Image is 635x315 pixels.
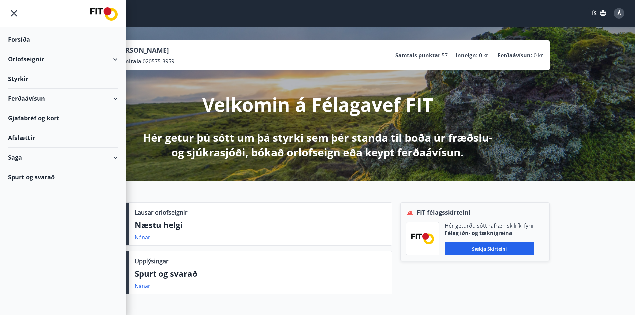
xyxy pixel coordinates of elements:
[445,242,534,255] button: Sækja skírteini
[202,92,433,117] p: Velkomin á Félagavef FIT
[8,69,118,89] div: Styrkir
[498,52,532,59] p: Ferðaávísun :
[8,148,118,167] div: Saga
[8,7,20,19] button: menu
[8,89,118,108] div: Ferðaávísun
[135,234,150,241] a: Nánar
[442,52,448,59] span: 57
[135,268,387,279] p: Spurt og svarað
[115,58,141,65] p: Kennitala
[479,52,490,59] span: 0 kr.
[588,7,610,19] button: ÍS
[617,10,621,17] span: Á
[411,233,434,244] img: FPQVkF9lTnNbbaRSFyT17YYeljoOGk5m51IhT0bO.png
[135,208,187,217] p: Lausar orlofseignir
[115,46,174,55] p: [PERSON_NAME]
[8,30,118,49] div: Forsíða
[8,128,118,148] div: Afslættir
[90,7,118,21] img: union_logo
[456,52,478,59] p: Inneign :
[135,219,387,231] p: Næstu helgi
[8,167,118,187] div: Spurt og svarað
[135,282,150,290] a: Nánar
[417,208,471,217] span: FIT félagsskírteini
[135,257,168,265] p: Upplýsingar
[445,229,534,237] p: Félag iðn- og tæknigreina
[142,130,494,160] p: Hér getur þú sótt um þá styrki sem þér standa til boða úr fræðslu- og sjúkrasjóði, bókað orlofsei...
[8,108,118,128] div: Gjafabréf og kort
[143,58,174,65] span: 020575-3959
[534,52,544,59] span: 0 kr.
[8,49,118,69] div: Orlofseignir
[611,5,627,21] button: Á
[445,222,534,229] p: Hér geturðu sótt rafræn skilríki fyrir
[395,52,440,59] p: Samtals punktar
